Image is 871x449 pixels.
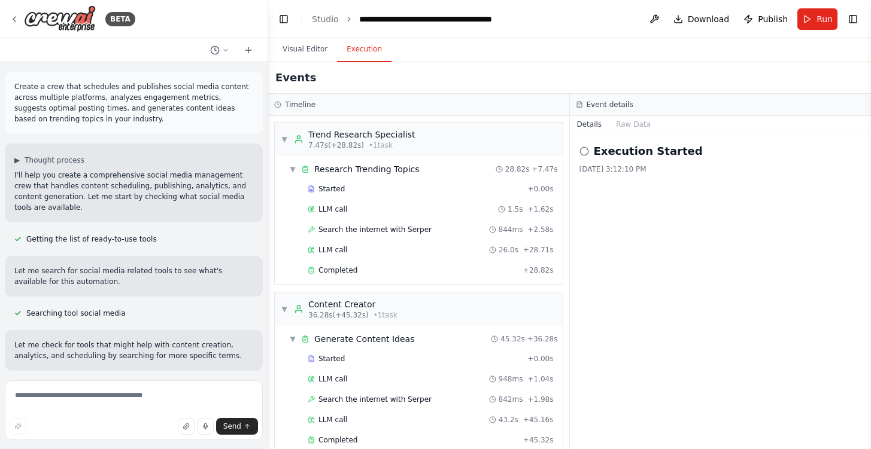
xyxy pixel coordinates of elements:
nav: breadcrumb [312,13,492,25]
span: 7.47s (+28.82s) [308,140,364,150]
span: • 1 task [369,140,393,150]
p: Create a crew that schedules and publishes social media content across multiple platforms, analyz... [14,81,253,124]
button: Raw Data [609,116,658,133]
span: Publish [758,13,788,25]
div: [DATE] 3:12:10 PM [579,164,862,174]
span: ▼ [289,334,296,344]
span: Completed [318,435,357,445]
button: Hide left sidebar [275,11,292,28]
button: Start a new chat [239,43,258,57]
span: ▼ [281,304,288,314]
span: 45.32s [500,334,525,344]
span: 36.28s (+45.32s) [308,310,369,320]
span: + 45.16s [523,415,554,424]
span: + 7.47s [532,164,557,174]
span: Research Trending Topics [314,163,420,175]
span: Started [318,354,345,364]
span: Completed [318,265,357,275]
span: ▼ [289,164,296,174]
span: Send [223,421,241,431]
button: ▶Thought process [14,155,84,165]
button: Download [669,8,735,30]
span: LLM call [318,374,347,384]
h2: Execution Started [594,143,703,160]
p: Let me search for social media related tools to see what's available for this automation. [14,265,253,287]
p: Let me check for tools that might help with content creation, analytics, and scheduling by search... [14,340,253,361]
button: Send [216,418,258,435]
h3: Timeline [285,100,315,109]
p: I'll help you create a comprehensive social media management crew that handles content scheduling... [14,170,253,213]
button: Click to speak your automation idea [197,418,214,435]
span: + 28.82s [523,265,554,275]
a: Studio [312,14,339,24]
button: Execution [337,37,392,62]
span: + 36.28s [527,334,558,344]
span: LLM call [318,415,347,424]
span: 842ms [499,395,523,404]
span: + 0.00s [527,184,553,194]
div: BETA [105,12,135,26]
h2: Events [275,69,316,86]
span: + 1.98s [527,395,553,404]
span: Searching tool social media [26,309,126,318]
div: Content Creator [308,298,397,310]
img: Logo [24,5,96,32]
span: 28.82s [505,164,530,174]
span: + 28.71s [523,245,554,255]
button: Details [570,116,609,133]
button: Improve this prompt [10,418,26,435]
span: Started [318,184,345,194]
button: Visual Editor [273,37,337,62]
span: + 45.32s [523,435,554,445]
span: 948ms [499,374,523,384]
span: 1.5s [508,204,523,214]
span: LLM call [318,204,347,214]
span: Generate Content Ideas [314,333,414,345]
span: + 0.00s [527,354,553,364]
h3: Event details [587,100,633,109]
span: 844ms [499,225,523,234]
span: 26.0s [499,245,518,255]
span: 43.2s [499,415,518,424]
button: Run [797,8,837,30]
span: Search the internet with Serper [318,395,432,404]
button: Publish [739,8,793,30]
span: Search the internet with Serper [318,225,432,234]
span: Getting the list of ready-to-use tools [26,234,157,244]
span: LLM call [318,245,347,255]
span: + 2.58s [527,225,553,234]
span: Run [817,13,833,25]
span: Thought process [25,155,84,165]
span: ▶ [14,155,20,165]
button: Upload files [178,418,195,435]
button: Switch to previous chat [205,43,234,57]
div: Trend Research Specialist [308,129,415,140]
span: Download [688,13,730,25]
span: • 1 task [374,310,397,320]
span: ▼ [281,135,288,144]
span: + 1.62s [527,204,553,214]
button: Show right sidebar [845,11,861,28]
span: + 1.04s [527,374,553,384]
